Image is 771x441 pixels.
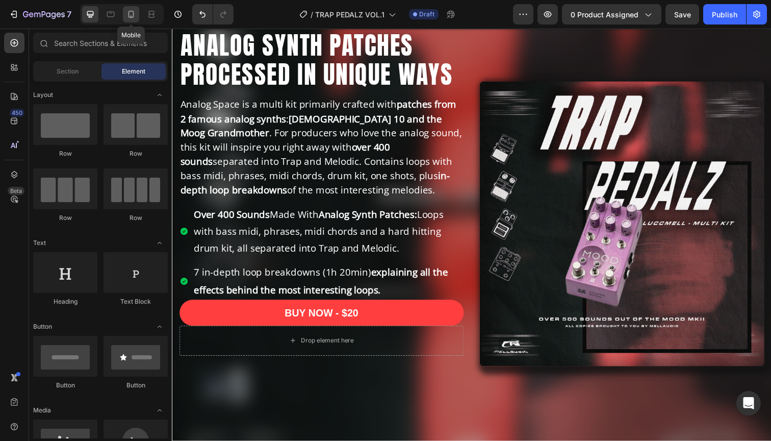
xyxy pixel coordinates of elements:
div: Row [33,149,97,158]
span: Layout [33,90,53,100]
span: Toggle open [151,402,168,419]
div: Undo/Redo [192,4,234,24]
span: Toggle open [151,87,168,103]
span: Text [33,238,46,248]
input: Search Sections & Elements [33,33,168,53]
div: Text Block [104,297,168,306]
p: 7 [67,8,71,20]
div: 450 [10,109,24,117]
iframe: Design area [172,29,771,441]
span: Element [122,67,145,76]
span: Media [33,406,51,415]
div: Row [104,149,168,158]
span: 0 product assigned [571,9,638,20]
button: 0 product assigned [562,4,661,24]
div: Beta [8,187,24,195]
span: Toggle open [151,318,168,335]
button: 7 [4,4,76,24]
button: Save [665,4,699,24]
span: Save [674,10,691,19]
div: Button [33,381,97,390]
span: Toggle open [151,235,168,251]
div: Heading [33,297,97,306]
span: Draft [419,10,434,19]
button: Publish [703,4,746,24]
span: TRAP PEDALZ VOL.1 [315,9,384,20]
div: Publish [712,9,737,20]
div: Button [104,381,168,390]
img: gempages_571079344877732679-383750e9-c079-4f6d-aeb3-c286f4896ad7.png [314,54,605,345]
span: Section [57,67,79,76]
div: Row [104,213,168,223]
span: / [311,9,313,20]
div: Open Intercom Messenger [736,391,761,415]
div: Row [33,213,97,223]
span: Button [33,322,52,331]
